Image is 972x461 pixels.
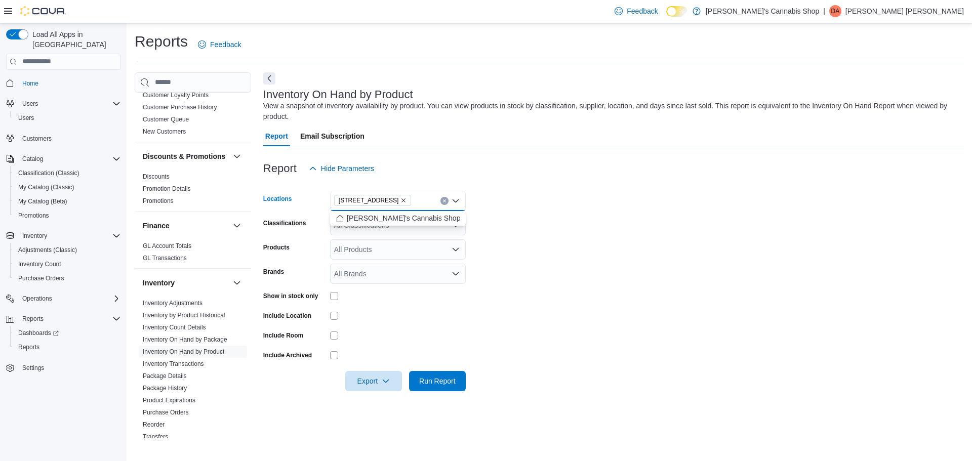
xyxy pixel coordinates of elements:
[452,197,460,205] button: Close list of options
[666,6,687,17] input: Dark Mode
[305,158,378,179] button: Hide Parameters
[2,312,125,326] button: Reports
[18,153,47,165] button: Catalog
[440,197,449,205] button: Clear input
[135,240,251,268] div: Finance
[143,242,191,250] span: GL Account Totals
[10,243,125,257] button: Adjustments (Classic)
[263,351,312,359] label: Include Archived
[18,77,120,90] span: Home
[18,230,51,242] button: Inventory
[263,331,303,340] label: Include Room
[135,31,188,52] h1: Reports
[18,197,67,205] span: My Catalog (Beta)
[18,313,120,325] span: Reports
[14,258,65,270] a: Inventory Count
[143,255,187,262] a: GL Transactions
[14,244,81,256] a: Adjustments (Classic)
[231,277,243,289] button: Inventory
[18,361,120,374] span: Settings
[143,336,227,344] span: Inventory On Hand by Package
[263,101,959,122] div: View a snapshot of inventory availability by product. You can view products in stock by classific...
[18,98,120,110] span: Users
[143,372,187,380] span: Package Details
[143,323,206,331] span: Inventory Count Details
[263,195,292,203] label: Locations
[14,258,120,270] span: Inventory Count
[143,421,165,428] a: Reorder
[143,278,229,288] button: Inventory
[22,135,52,143] span: Customers
[2,97,125,111] button: Users
[143,360,204,367] a: Inventory Transactions
[135,297,251,447] div: Inventory
[831,5,839,17] span: DA
[18,329,59,337] span: Dashboards
[18,246,77,254] span: Adjustments (Classic)
[347,213,460,223] span: [PERSON_NAME]'s Cannabis Shop
[143,197,174,204] a: Promotions
[263,72,275,85] button: Next
[2,76,125,91] button: Home
[611,1,662,21] a: Feedback
[10,166,125,180] button: Classification (Classic)
[18,292,120,305] span: Operations
[14,167,84,179] a: Classification (Classic)
[10,257,125,271] button: Inventory Count
[14,327,120,339] span: Dashboards
[339,195,399,205] span: [STREET_ADDRESS]
[18,153,120,165] span: Catalog
[143,397,195,404] a: Product Expirations
[143,254,187,262] span: GL Transactions
[231,220,243,232] button: Finance
[263,89,413,101] h3: Inventory On Hand by Product
[22,100,38,108] span: Users
[143,421,165,429] span: Reorder
[143,173,170,180] a: Discounts
[143,396,195,404] span: Product Expirations
[210,39,241,50] span: Feedback
[143,91,209,99] span: Customer Loyalty Points
[14,272,68,284] a: Purchase Orders
[143,278,175,288] h3: Inventory
[419,376,456,386] span: Run Report
[330,211,466,226] button: [PERSON_NAME]'s Cannabis Shop
[452,245,460,254] button: Open list of options
[143,409,189,416] a: Purchase Orders
[263,162,297,175] h3: Report
[18,362,48,374] a: Settings
[143,311,225,319] span: Inventory by Product Historical
[18,274,64,282] span: Purchase Orders
[143,336,227,343] a: Inventory On Hand by Package
[14,112,38,124] a: Users
[18,169,79,177] span: Classification (Classic)
[18,292,56,305] button: Operations
[14,341,44,353] a: Reports
[18,260,61,268] span: Inventory Count
[263,268,284,276] label: Brands
[20,6,66,16] img: Cova
[18,132,120,145] span: Customers
[10,194,125,208] button: My Catalog (Beta)
[300,126,364,146] span: Email Subscription
[2,291,125,306] button: Operations
[194,34,245,55] a: Feedback
[143,242,191,249] a: GL Account Totals
[22,79,38,88] span: Home
[143,221,229,231] button: Finance
[321,163,374,174] span: Hide Parameters
[10,271,125,285] button: Purchase Orders
[823,5,825,17] p: |
[10,326,125,340] a: Dashboards
[143,151,229,161] button: Discounts & Promotions
[14,195,71,207] a: My Catalog (Beta)
[263,219,306,227] label: Classifications
[18,183,74,191] span: My Catalog (Classic)
[845,5,964,17] p: [PERSON_NAME] [PERSON_NAME]
[143,372,187,380] a: Package Details
[14,327,63,339] a: Dashboards
[14,181,120,193] span: My Catalog (Classic)
[14,209,120,222] span: Promotions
